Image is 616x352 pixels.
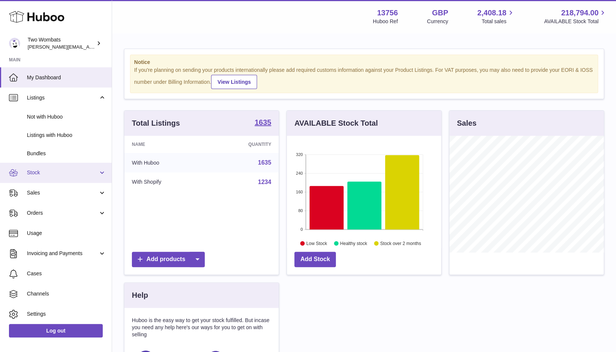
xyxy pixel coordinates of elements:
text: 320 [296,152,303,157]
span: Listings [27,94,98,101]
strong: GBP [432,8,448,18]
span: My Dashboard [27,74,106,81]
strong: 1635 [255,119,272,126]
h3: AVAILABLE Stock Total [294,118,378,128]
td: With Shopify [124,172,208,192]
a: Log out [9,324,103,337]
span: Not with Huboo [27,113,106,120]
span: Settings [27,310,106,318]
span: Invoicing and Payments [27,250,98,257]
strong: 13756 [377,8,398,18]
a: 218,794.00 AVAILABLE Stock Total [544,8,607,25]
span: Sales [27,189,98,196]
span: Usage [27,230,106,237]
a: 1635 [258,159,271,166]
span: 218,794.00 [561,8,598,18]
span: Cases [27,270,106,277]
a: Add Stock [294,252,336,267]
h3: Sales [457,118,476,128]
h3: Total Listings [132,118,180,128]
text: Healthy stock [340,241,367,246]
span: Stock [27,169,98,176]
text: 160 [296,190,303,194]
th: Quantity [208,136,279,153]
span: Listings with Huboo [27,132,106,139]
img: adam.randall@twowombats.com [9,38,20,49]
a: 1234 [258,179,271,185]
td: With Huboo [124,153,208,172]
p: Huboo is the easy way to get your stock fulfilled. But incase you need any help here's our ways f... [132,317,271,338]
a: 1635 [255,119,272,128]
h3: Help [132,290,148,300]
text: Stock over 2 months [380,241,421,246]
span: Total sales [482,18,515,25]
span: Orders [27,209,98,217]
a: View Listings [211,75,257,89]
span: 2,408.18 [477,8,507,18]
text: 0 [300,227,303,232]
div: Two Wombats [28,36,95,50]
a: 2,408.18 Total sales [477,8,515,25]
span: Bundles [27,150,106,157]
div: Huboo Ref [373,18,398,25]
span: Channels [27,290,106,297]
strong: Notice [134,59,594,66]
a: Add products [132,252,205,267]
text: Low Stock [306,241,327,246]
div: If you're planning on sending your products internationally please add required customs informati... [134,67,594,89]
span: AVAILABLE Stock Total [544,18,607,25]
text: 240 [296,171,303,175]
div: Currency [427,18,448,25]
text: 80 [298,208,303,213]
th: Name [124,136,208,153]
span: [PERSON_NAME][EMAIL_ADDRESS][PERSON_NAME][DOMAIN_NAME] [28,44,190,50]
